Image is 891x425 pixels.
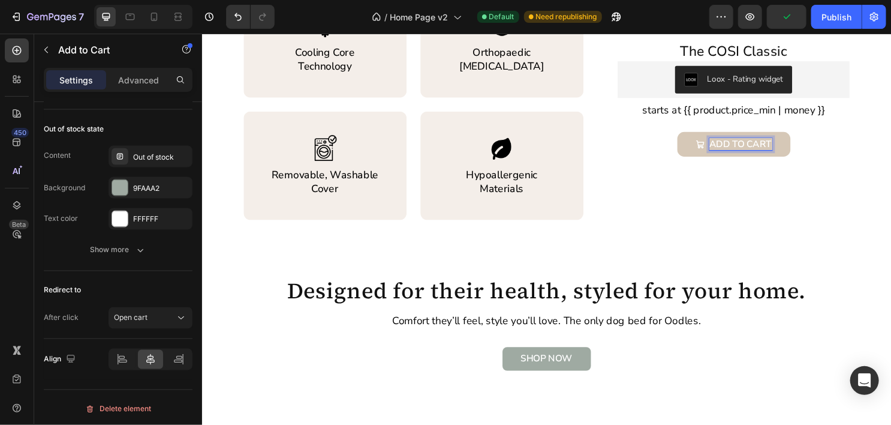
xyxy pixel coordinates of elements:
div: Loox - Rating widget [528,41,607,53]
h1: The COSI Classic [434,9,676,29]
div: 9FAAA2 [133,183,189,194]
p: Add to cart [530,109,595,122]
button: Add to cart [496,103,615,128]
div: 450 [11,128,29,137]
div: Rich Text Editor. Editing area: main [530,109,595,122]
button: Show more [44,240,192,261]
button: Open cart [109,307,192,329]
iframe: Design area [202,34,891,425]
div: FFFFFF [133,214,189,225]
p: Comfort they’ll feel, style you’ll love. The only dog bed for Oodles. [181,293,538,307]
button: Loox - Rating widget [494,34,616,62]
span: / [385,11,388,23]
p: 7 [79,10,84,24]
p: SHOP NOW [333,334,387,345]
p: Settings [59,74,93,86]
div: Out of stock state [44,124,104,134]
p: Add to Cart [58,43,160,57]
p: Advanced [118,74,159,86]
div: Out of stock [133,152,189,163]
img: loox.png [504,41,518,55]
div: Align [44,352,78,368]
div: Open Intercom Messenger [850,366,879,395]
div: Show more [91,244,146,256]
span: Home Page v2 [390,11,448,23]
div: Publish [821,11,851,23]
div: Beta [9,220,29,229]
button: 7 [5,5,89,29]
div: After click [44,313,79,324]
p: Hypoallergenic Materials [253,141,373,169]
img: gempages_572669083955233944-6308d3ac-2735-4c9e-ba02-56ae75be7b4c.webp [299,105,327,134]
div: Redirect to [44,285,81,296]
a: SHOP NOW [314,327,406,352]
span: Need republishing [536,11,597,22]
span: Default [489,11,514,22]
div: Undo/Redo [226,5,275,29]
div: Content [44,150,71,161]
h2: Designed for their health, styled for your home. [60,255,660,285]
div: Background [44,182,85,193]
div: Delete element [85,402,151,417]
button: Publish [811,5,862,29]
button: Delete element [44,400,192,419]
p: starts at {{ product.price_min | money }} [435,73,675,87]
div: Text color [44,214,78,225]
span: Open cart [114,313,148,322]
